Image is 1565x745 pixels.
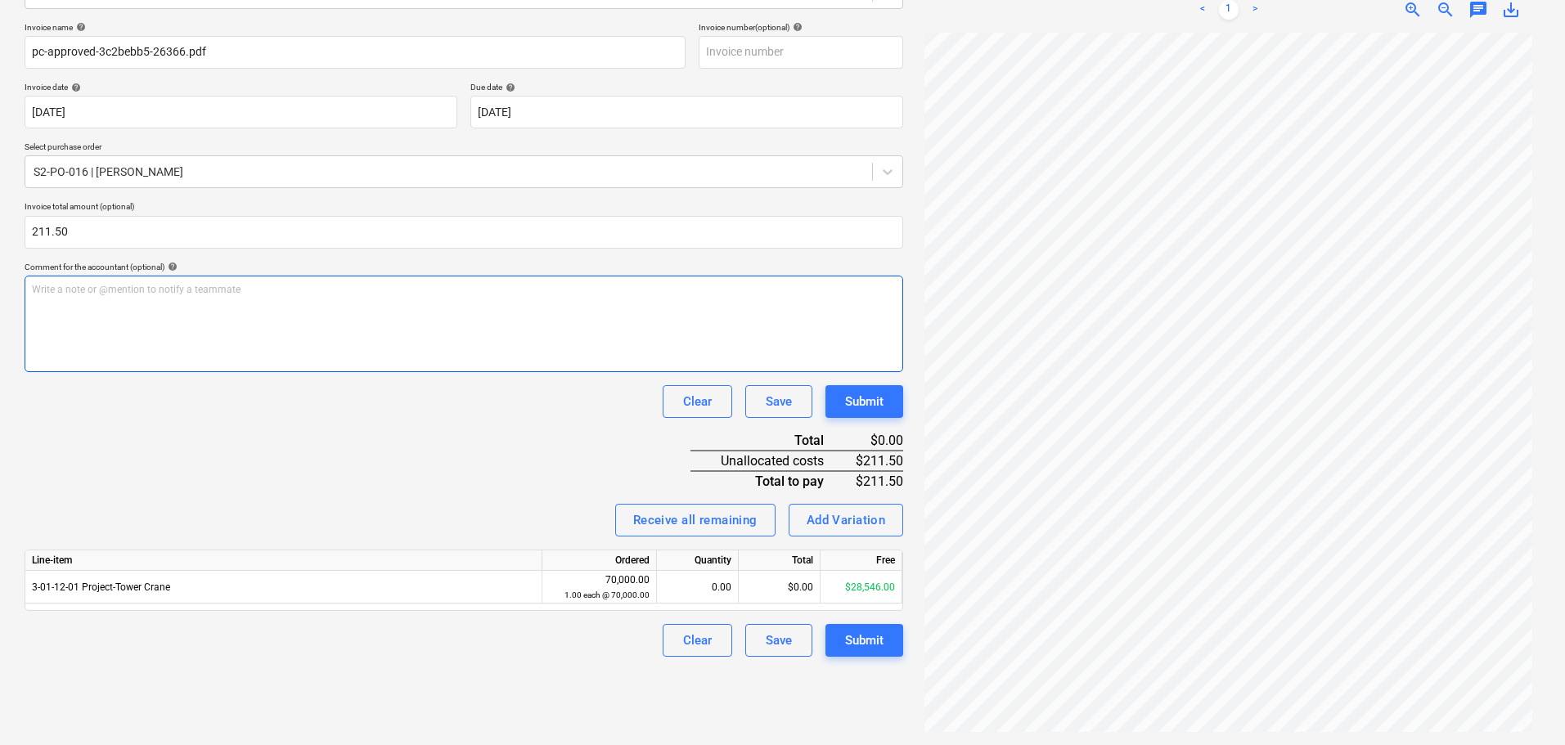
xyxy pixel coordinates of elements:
[32,581,170,593] span: 3-01-12-01 Project-Tower Crane
[663,385,732,418] button: Clear
[633,509,758,531] div: Receive all remaining
[542,550,657,571] div: Ordered
[25,201,903,215] p: Invoice total amount (optional)
[663,624,732,657] button: Clear
[615,504,776,536] button: Receive all remaining
[745,624,812,657] button: Save
[25,141,903,155] p: Select purchase order
[470,82,903,92] div: Due date
[766,391,792,412] div: Save
[683,630,712,651] div: Clear
[564,590,650,599] small: 1.00 each @ 70,000.00
[850,451,903,471] div: $211.50
[690,431,850,451] div: Total
[690,471,850,491] div: Total to pay
[825,385,903,418] button: Submit
[845,391,884,412] div: Submit
[821,550,902,571] div: Free
[663,571,731,604] div: 0.00
[470,96,903,128] input: Due date not specified
[502,83,515,92] span: help
[699,36,903,69] input: Invoice number
[850,431,903,451] div: $0.00
[807,509,886,531] div: Add Variation
[766,630,792,651] div: Save
[690,451,850,471] div: Unallocated costs
[657,550,739,571] div: Quantity
[739,571,821,604] div: $0.00
[845,630,884,651] div: Submit
[850,471,903,491] div: $211.50
[25,262,903,272] div: Comment for the accountant (optional)
[164,262,178,272] span: help
[25,36,686,69] input: Invoice name
[739,550,821,571] div: Total
[821,571,902,604] div: $28,546.00
[25,550,542,571] div: Line-item
[25,216,903,249] input: Invoice total amount (optional)
[25,22,686,33] div: Invoice name
[25,96,457,128] input: Invoice date not specified
[549,572,650,603] div: 70,000.00
[73,22,86,32] span: help
[789,504,904,536] button: Add Variation
[789,22,803,32] span: help
[1483,666,1565,745] iframe: Chat Widget
[745,385,812,418] button: Save
[825,624,903,657] button: Submit
[699,22,903,33] div: Invoice number (optional)
[25,82,457,92] div: Invoice date
[68,83,81,92] span: help
[683,391,712,412] div: Clear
